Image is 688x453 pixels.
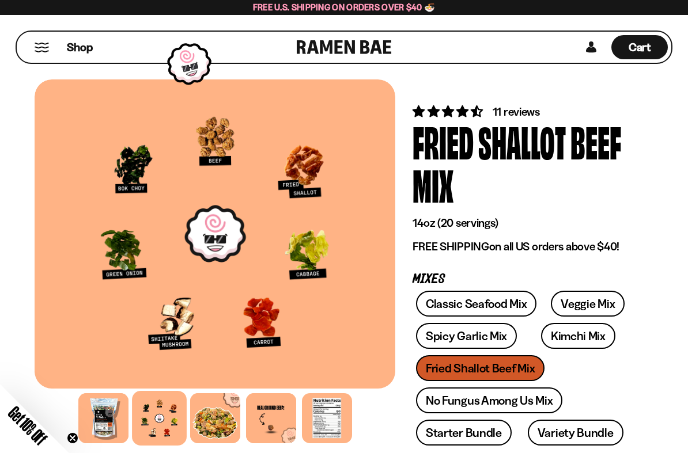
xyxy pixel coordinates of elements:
button: Mobile Menu Trigger [34,43,50,52]
a: Spicy Garlic Mix [416,323,517,349]
span: 11 reviews [493,105,540,119]
a: Veggie Mix [551,291,625,317]
span: Get 10% Off [5,403,50,448]
div: Fried [413,120,474,163]
a: No Fungus Among Us Mix [416,387,562,413]
span: 4.64 stars [413,104,485,119]
strong: FREE SHIPPING [413,239,489,253]
span: Free U.S. Shipping on Orders over $40 🍜 [253,2,436,13]
p: on all US orders above $40! [413,239,636,254]
div: Mix [413,163,453,206]
button: Close teaser [67,432,78,444]
p: Mixes [413,274,636,285]
a: Variety Bundle [528,420,623,446]
a: Shop [67,35,93,59]
p: 14oz (20 servings) [413,216,636,230]
div: Shallot [478,120,566,163]
a: Classic Seafood Mix [416,291,536,317]
span: Shop [67,40,93,55]
a: Starter Bundle [416,420,512,446]
div: Beef [570,120,621,163]
a: Kimchi Mix [541,323,615,349]
div: Cart [611,32,668,63]
span: Cart [629,40,651,54]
